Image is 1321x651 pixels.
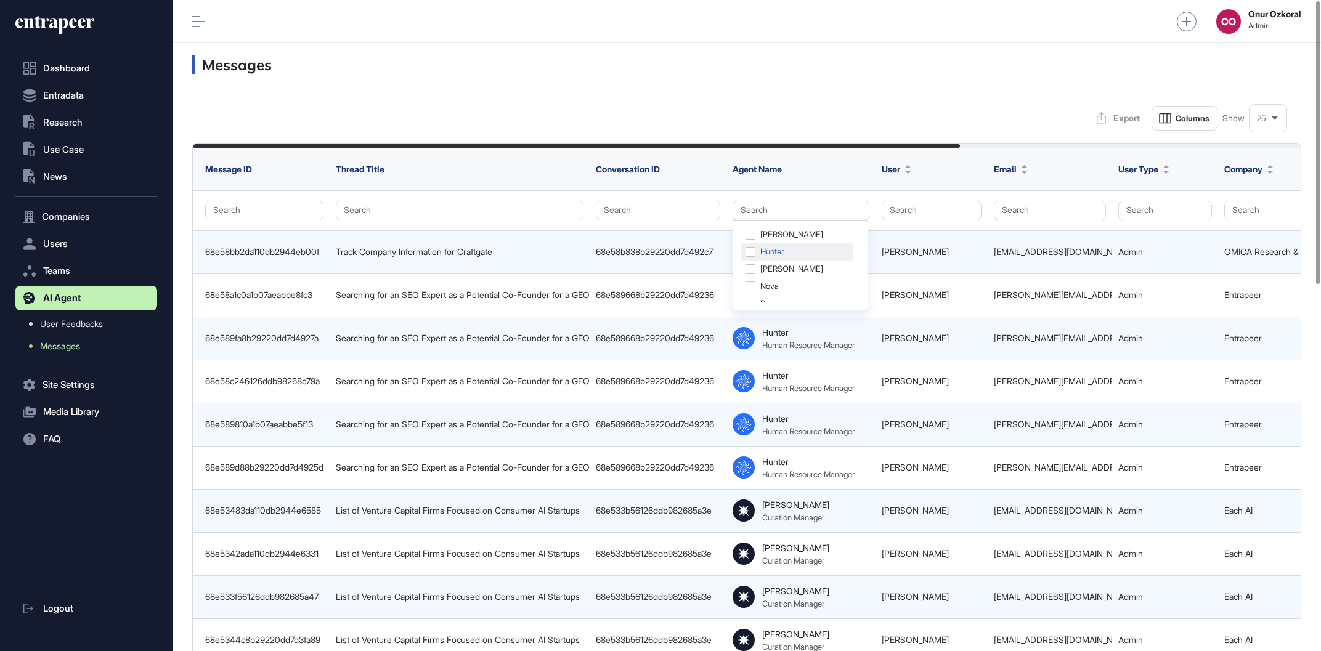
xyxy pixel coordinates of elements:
[205,549,323,559] div: 68e5342ada110db2944e6331
[15,137,157,162] button: Use Case
[205,463,323,472] div: 68e589d88b29220dd7d4925d
[762,512,824,522] div: Curation Manager
[43,266,70,276] span: Teams
[1216,9,1241,34] div: OO
[762,556,824,565] div: Curation Manager
[994,592,1106,602] div: [EMAIL_ADDRESS][DOMAIN_NAME]
[1248,9,1301,19] strong: Onur Ozkoral
[994,333,1106,343] div: [PERSON_NAME][EMAIL_ADDRESS][DOMAIN_NAME]
[43,239,68,249] span: Users
[205,290,323,300] div: 68e58a1c0a1b07aeabbe8fc3
[15,259,157,283] button: Teams
[205,635,323,645] div: 68e5344c8b29220dd7d3fa89
[15,232,157,256] button: Users
[596,164,660,174] span: Conversation ID
[1090,106,1147,131] button: Export
[762,413,789,424] div: Hunter
[994,247,1106,257] div: [EMAIL_ADDRESS][DOMAIN_NAME]
[1118,506,1212,516] div: Admin
[1222,113,1245,123] span: Show
[882,634,949,645] a: [PERSON_NAME]
[205,592,323,602] div: 68e533f56126ddb982685a47
[596,333,720,343] div: 68e589668b29220dd7d49236
[882,333,949,343] a: [PERSON_NAME]
[882,591,949,602] a: [PERSON_NAME]
[336,463,583,472] div: Searching for an SEO Expert as a Potential Co-Founder for a GEO Startup
[43,380,95,390] span: Site Settings
[1224,289,1262,300] a: Entrapeer
[15,110,157,135] button: Research
[1224,634,1253,645] a: Each AI
[15,164,157,189] button: News
[336,549,583,559] div: List of Venture Capital Firms Focused on Consumer AI Startups
[205,506,323,516] div: 68e53483da110db2944e6585
[762,586,829,596] div: [PERSON_NAME]
[43,293,81,303] span: AI Agent
[733,201,869,220] button: Search
[205,201,323,220] button: Search
[15,286,157,310] button: AI Agent
[596,592,720,602] div: 68e533b56126ddb982685a3e
[1118,164,1169,175] button: User Type
[1118,247,1212,257] div: Admin
[1118,376,1212,386] div: Admin
[1224,505,1253,516] a: Each AI
[1257,114,1266,123] span: 25
[596,376,720,386] div: 68e589668b29220dd7d49236
[205,419,323,429] div: 68e589810a1b07aeabbe5f13
[762,599,824,609] div: Curation Manager
[882,289,949,300] a: [PERSON_NAME]
[733,164,782,174] span: Agent Name
[15,83,157,108] button: Entradata
[43,407,99,417] span: Media Library
[1224,164,1262,175] span: Company
[994,463,1106,472] div: [PERSON_NAME][EMAIL_ADDRESS][DOMAIN_NAME]
[205,247,323,257] div: 68e58bb2da110db2944eb00f
[762,469,855,479] div: Human Resource Manager
[40,319,103,329] span: User Feedbacks
[1224,419,1262,429] a: Entrapeer
[994,635,1106,645] div: [EMAIL_ADDRESS][DOMAIN_NAME]
[1118,419,1212,429] div: Admin
[43,91,84,100] span: Entradata
[1176,114,1209,123] span: Columns
[15,596,157,621] a: Logout
[336,290,583,300] div: Searching for an SEO Expert as a Potential Co-Founder for a GEO Startup
[762,499,829,510] div: [PERSON_NAME]
[1224,376,1262,386] a: Entrapeer
[15,373,157,397] button: Site Settings
[336,376,583,386] div: Searching for an SEO Expert as a Potential Co-Founder for a GEO Startup
[15,427,157,451] button: FAQ
[43,172,67,182] span: News
[596,463,720,472] div: 68e589668b29220dd7d49236
[1118,463,1212,472] div: Admin
[43,63,90,73] span: Dashboard
[336,164,384,174] span: Thread Title
[882,376,949,386] a: [PERSON_NAME]
[882,164,911,175] button: User
[994,290,1106,300] div: [PERSON_NAME][EMAIL_ADDRESS][DOMAIN_NAME]
[22,335,157,357] a: Messages
[1118,549,1212,559] div: Admin
[336,635,583,645] div: List of Venture Capital Firms Focused on Consumer AI Startups
[336,333,583,343] div: Searching for an SEO Expert as a Potential Co-Founder for a GEO Startup
[596,419,720,429] div: 68e589668b29220dd7d49236
[42,212,90,222] span: Companies
[336,201,583,220] button: Search
[596,201,720,220] button: Search
[1118,333,1212,343] div: Admin
[762,426,855,436] div: Human Resource Manager
[1224,333,1262,343] a: Entrapeer
[762,370,789,381] div: Hunter
[43,118,83,127] span: Research
[994,164,1028,175] button: Email
[762,456,789,467] div: Hunter
[1248,22,1301,30] span: Admin
[1118,201,1212,220] button: Search
[762,340,855,350] div: Human Resource Manager
[994,164,1017,175] span: Email
[882,246,949,257] a: [PERSON_NAME]
[15,56,157,81] a: Dashboard
[336,592,583,602] div: List of Venture Capital Firms Focused on Consumer AI Startups
[15,400,157,424] button: Media Library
